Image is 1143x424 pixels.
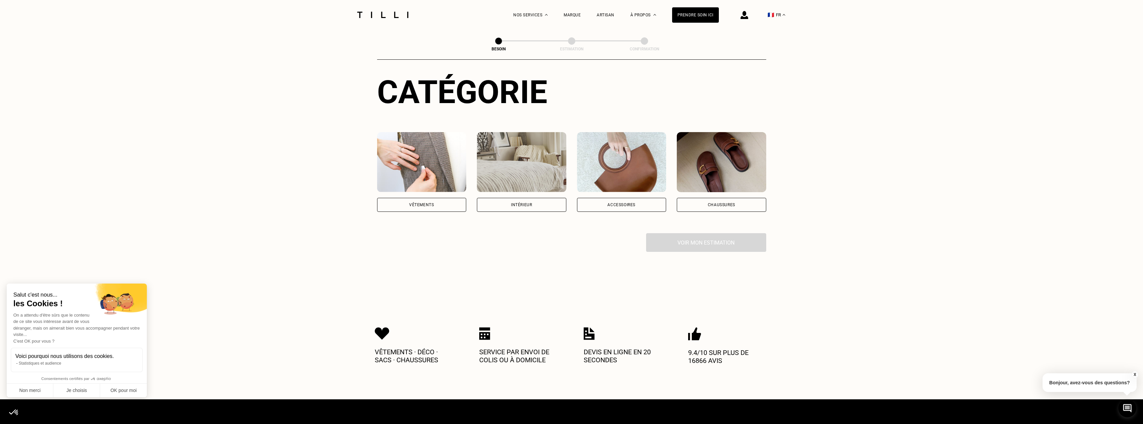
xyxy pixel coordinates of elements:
div: Intérieur [511,203,532,207]
div: Catégorie [377,73,766,111]
img: Menu déroulant à propos [653,14,656,16]
a: Artisan [597,13,614,17]
img: Accessoires [577,132,666,192]
img: Icon [584,327,595,340]
img: menu déroulant [783,14,785,16]
img: icône connexion [741,11,748,19]
div: Estimation [538,47,605,51]
a: Marque [564,13,581,17]
div: Accessoires [607,203,635,207]
img: Icon [688,327,701,341]
div: Vêtements [409,203,434,207]
img: Menu déroulant [545,14,548,16]
span: 🇫🇷 [768,12,774,18]
div: Chaussures [708,203,735,207]
a: Prendre soin ici [672,7,719,23]
p: Service par envoi de colis ou à domicile [479,348,559,364]
img: Icon [479,327,490,340]
img: Chaussures [677,132,766,192]
p: 9.4/10 sur plus de 16866 avis [688,349,768,365]
div: Besoin [465,47,532,51]
p: Vêtements · Déco · Sacs · Chaussures [375,348,455,364]
button: X [1131,371,1138,378]
img: Icon [375,327,389,340]
p: Bonjour, avez-vous des questions? [1043,373,1137,392]
img: Vêtements [377,132,467,192]
img: Logo du service de couturière Tilli [355,12,411,18]
img: Intérieur [477,132,566,192]
div: Confirmation [611,47,678,51]
p: Devis en ligne en 20 secondes [584,348,664,364]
